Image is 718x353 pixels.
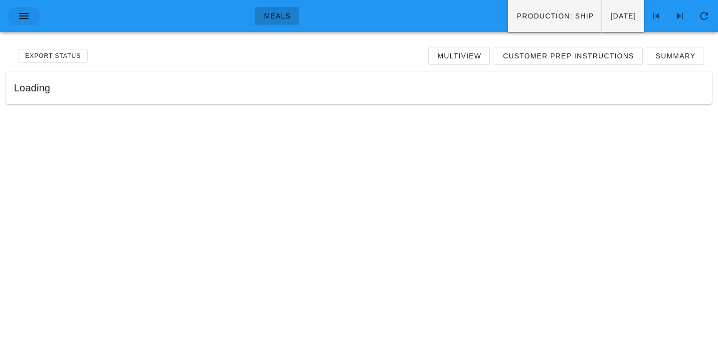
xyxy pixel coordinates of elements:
[428,47,490,65] a: Multiview
[18,49,88,63] button: Export Status
[502,52,634,60] span: Customer Prep Instructions
[655,52,696,60] span: Summary
[494,47,642,65] a: Customer Prep Instructions
[263,12,291,20] span: Meals
[6,72,712,104] div: Loading
[516,12,594,20] span: Production: ship
[610,12,636,20] span: [DATE]
[24,52,81,59] span: Export Status
[647,47,704,65] a: Summary
[437,52,481,60] span: Multiview
[255,7,299,25] a: Meals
